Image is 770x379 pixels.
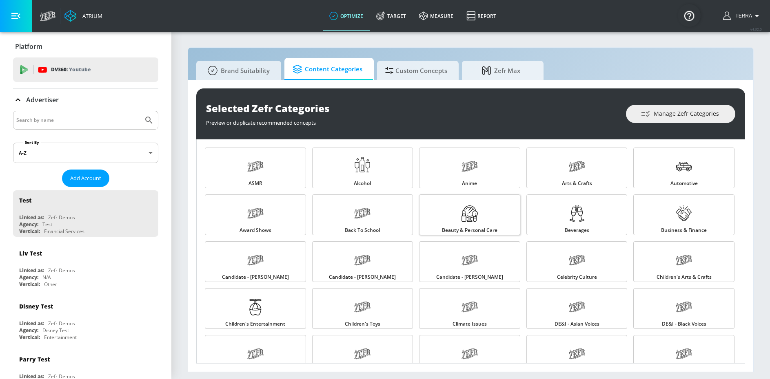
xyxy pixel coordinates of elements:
[13,296,158,343] div: Disney TestLinked as:Zefr DemosAgency:Disney TestVertical:Entertainment
[69,65,91,74] p: Youtube
[225,322,285,326] span: Children's Entertainment
[526,194,628,235] a: Beverages
[70,174,101,183] span: Add Account
[526,241,628,282] a: Celebrity Culture
[419,194,520,235] a: Beauty & Personal Care
[26,95,59,104] p: Advertiser
[13,190,158,237] div: TestLinked as:Zefr DemosAgency:TestVertical:Financial Services
[13,57,158,82] div: DV360: Youtube
[329,275,396,280] span: Candidate - [PERSON_NAME]
[13,35,158,58] div: Platform
[557,275,597,280] span: Celebrity Culture
[419,241,520,282] a: Candidate - [PERSON_NAME]
[633,148,734,188] a: Automotive
[48,267,75,274] div: Zefr Demos
[42,221,52,228] div: Test
[19,302,53,310] div: Disney Test
[460,1,503,31] a: Report
[633,288,734,329] a: DE&I - Black Voices
[642,109,719,119] span: Manage Zefr Categories
[204,61,270,80] span: Brand Suitability
[13,88,158,111] div: Advertiser
[385,61,447,80] span: Custom Concepts
[633,194,734,235] a: Business & Finance
[44,334,77,341] div: Entertainment
[312,288,413,329] a: Children's Toys
[240,228,271,233] span: Award Shows
[678,4,701,27] button: Open Resource Center
[19,267,44,274] div: Linked as:
[19,214,44,221] div: Linked as:
[345,228,380,233] span: Back to School
[44,281,57,288] div: Other
[13,143,158,163] div: A-Z
[19,355,50,363] div: Parry Test
[565,228,589,233] span: Beverages
[19,221,38,228] div: Agency:
[442,228,497,233] span: Beauty & Personal Care
[13,243,158,290] div: Liv TestLinked as:Zefr DemosAgency:N/AVertical:Other
[42,274,51,281] div: N/A
[562,181,592,186] span: Arts & Crafts
[206,101,618,115] div: Selected Zefr Categories
[15,42,42,51] p: Platform
[750,27,762,31] span: v 4.32.0
[19,196,31,204] div: Test
[205,194,306,235] a: Award Shows
[462,181,477,186] span: Anime
[222,275,289,280] span: Candidate - [PERSON_NAME]
[633,241,734,282] a: Children's Arts & Crafts
[48,214,75,221] div: Zefr Demos
[436,275,503,280] span: Candidate - [PERSON_NAME]
[626,105,735,123] button: Manage Zefr Categories
[19,327,38,334] div: Agency:
[345,322,380,326] span: Children's Toys
[79,12,102,20] div: Atrium
[16,115,140,126] input: Search by name
[670,181,698,186] span: Automotive
[354,181,371,186] span: Alcohol
[419,148,520,188] a: Anime
[413,1,460,31] a: measure
[370,1,413,31] a: Target
[64,10,102,22] a: Atrium
[453,322,487,326] span: Climate Issues
[470,61,532,80] span: Zefr Max
[526,148,628,188] a: Arts & Crafts
[723,11,762,21] button: Terra
[555,322,599,326] span: DE&I - Asian Voices
[293,59,362,79] span: Content Categories
[19,281,40,288] div: Vertical:
[48,320,75,327] div: Zefr Demos
[42,327,69,334] div: Disney Test
[312,148,413,188] a: Alcohol
[19,249,42,257] div: Liv Test
[51,65,91,74] p: DV360:
[205,148,306,188] a: ASMR
[19,274,38,281] div: Agency:
[732,13,752,19] span: login as: terra.richardson@zefr.com
[419,288,520,329] a: Climate Issues
[62,170,109,187] button: Add Account
[662,322,706,326] span: DE&I - Black Voices
[19,320,44,327] div: Linked as:
[312,194,413,235] a: Back to School
[19,228,40,235] div: Vertical:
[657,275,712,280] span: Children's Arts & Crafts
[312,241,413,282] a: Candidate - [PERSON_NAME]
[19,334,40,341] div: Vertical:
[205,288,306,329] a: Children's Entertainment
[249,181,262,186] span: ASMR
[323,1,370,31] a: optimize
[205,241,306,282] a: Candidate - [PERSON_NAME]
[23,140,41,145] label: Sort By
[661,228,707,233] span: Business & Finance
[526,288,628,329] a: DE&I - Asian Voices
[206,115,618,126] div: Preview or duplicate recommended concepts
[44,228,84,235] div: Financial Services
